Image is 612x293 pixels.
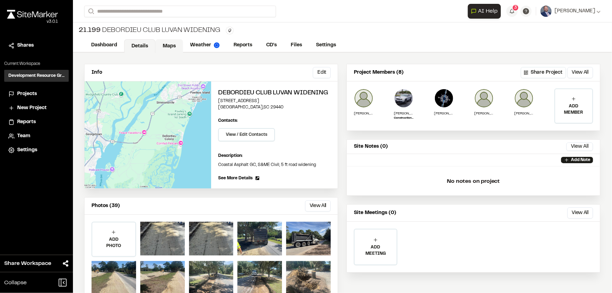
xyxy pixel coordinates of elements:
p: [GEOGRAPHIC_DATA] , SC 29440 [218,104,331,111]
button: Edit [313,67,331,78]
a: Reports [227,39,259,52]
p: Info [92,69,102,76]
span: Reports [17,118,36,126]
span: [PERSON_NAME] [554,7,595,15]
button: View All [567,67,593,78]
p: Coastal Asphalt GC, S&ME Civil; 5 ft road widening [218,162,331,168]
a: Weather [183,39,227,52]
a: Maps [155,39,183,53]
img: Allen Oxendine [354,88,374,108]
button: Edit Tags [226,27,234,34]
button: Search [84,6,97,17]
span: Shares [17,42,34,49]
button: View All [567,207,593,219]
p: Description: [218,153,331,159]
img: Jason Hager [474,88,494,108]
span: 21.199 [79,25,101,36]
button: [PERSON_NAME] [540,6,601,17]
p: [PERSON_NAME] [354,111,374,116]
div: Open AI Assistant [468,4,504,19]
h2: DeBordieu Club Luvan Widening [218,88,331,98]
button: Open AI Assistant [468,4,501,19]
span: AI Help [478,7,498,15]
a: Shares [8,42,65,49]
p: Add Note [571,157,590,163]
p: Construction Representative [394,116,413,120]
p: [PERSON_NAME] [514,111,534,116]
img: User [540,6,552,17]
span: Share Workspace [4,259,51,268]
p: [STREET_ADDRESS] [218,98,331,104]
h3: Development Resource Group [8,73,65,79]
button: 3 [506,6,518,17]
a: Details [124,39,155,53]
p: Site Meetings (0) [354,209,396,217]
a: New Project [8,104,65,112]
a: Settings [8,146,65,154]
p: Current Workspace [4,61,69,67]
a: Files [284,39,309,52]
a: Team [8,132,65,140]
a: CD's [259,39,284,52]
button: View / Edit Contacts [218,128,275,141]
span: Projects [17,90,37,98]
span: New Project [17,104,47,112]
button: View All [305,200,331,212]
a: Reports [8,118,65,126]
img: Austin Graham [514,88,534,108]
img: precipai.png [214,42,220,48]
p: ADD PHOTO [92,237,135,249]
p: [PERSON_NAME] [394,111,413,116]
img: rebrand.png [7,10,58,19]
p: Contacts: [218,118,238,124]
img: Michael Oliver [434,88,454,108]
p: [PERSON_NAME] [474,111,494,116]
p: No notes on project [352,170,594,193]
span: Team [17,132,30,140]
a: Dashboard [84,39,124,52]
p: Site Notes (0) [354,143,388,151]
span: 3 [514,5,517,11]
img: Timothy Clark [394,88,413,108]
button: View All [566,142,593,151]
div: DeBordieu Club Luvan Widening [79,25,220,36]
div: Oh geez...please don't... [7,19,58,25]
span: Settings [17,146,37,154]
p: [PERSON_NAME] [434,111,454,116]
p: Project Members (8) [354,69,404,76]
p: ADD MEMBER [555,103,592,116]
span: Collapse [4,279,27,287]
p: Photos (39) [92,202,120,210]
a: Projects [8,90,65,98]
button: Share Project [521,67,566,78]
p: ADD MEETING [355,244,397,257]
span: See More Details [218,175,253,181]
a: Settings [309,39,343,52]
